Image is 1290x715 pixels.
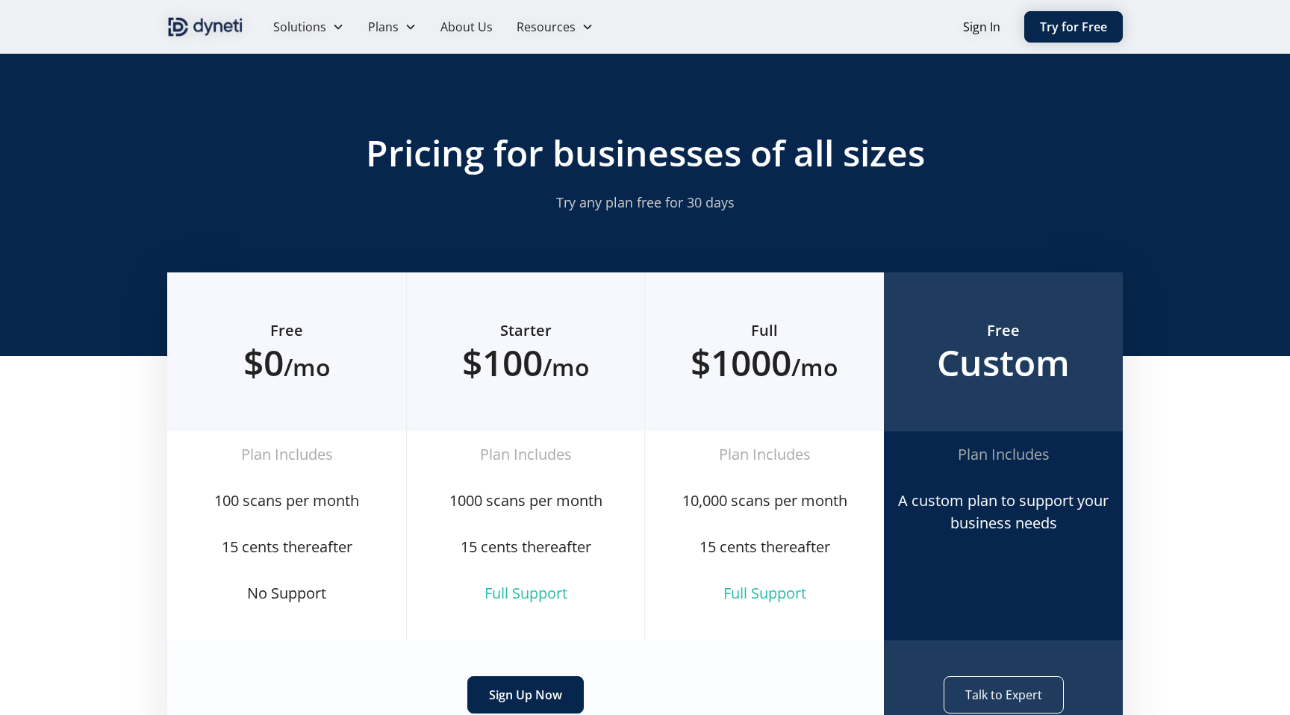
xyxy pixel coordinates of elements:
[419,443,632,466] div: Plan Includes
[167,15,243,39] a: home
[963,18,1000,36] a: Sign In
[896,490,1111,534] div: A custom plan to support your business needs
[179,536,394,558] div: 15 cents thereafter
[284,351,331,383] span: /mo
[1024,11,1123,43] a: Try for Free
[167,15,243,39] img: Dyneti indigo logo
[419,490,632,512] div: 1000 scans per month
[431,320,620,341] h6: Starter
[179,490,394,512] div: 100 scans per month
[791,351,838,383] span: /mo
[431,341,620,384] h2: $100
[908,320,1099,341] h6: Free
[657,443,872,466] div: Plan Includes
[467,676,584,714] a: Sign Up Now
[261,12,356,42] div: Solutions
[358,193,932,213] p: Try any plan free for 30 days
[657,582,872,605] div: Full Support
[273,18,326,36] div: Solutions
[419,582,632,605] div: Full Support
[669,320,860,341] h6: Full
[179,582,394,605] div: No Support
[419,536,632,558] div: 15 cents thereafter
[358,131,932,175] h2: Pricing for businesses of all sizes
[896,443,1111,466] div: Plan Includes
[517,18,576,36] div: Resources
[368,18,399,36] div: Plans
[657,536,872,558] div: 15 cents thereafter
[657,490,872,512] div: 10,000 scans per month
[179,443,394,466] div: Plan Includes
[543,351,590,383] span: /mo
[356,12,429,42] div: Plans
[669,341,860,384] h2: $1000
[191,341,382,384] h2: $0
[908,341,1099,384] h2: Custom
[944,676,1064,714] a: Talk to Expert
[191,320,382,341] h6: Free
